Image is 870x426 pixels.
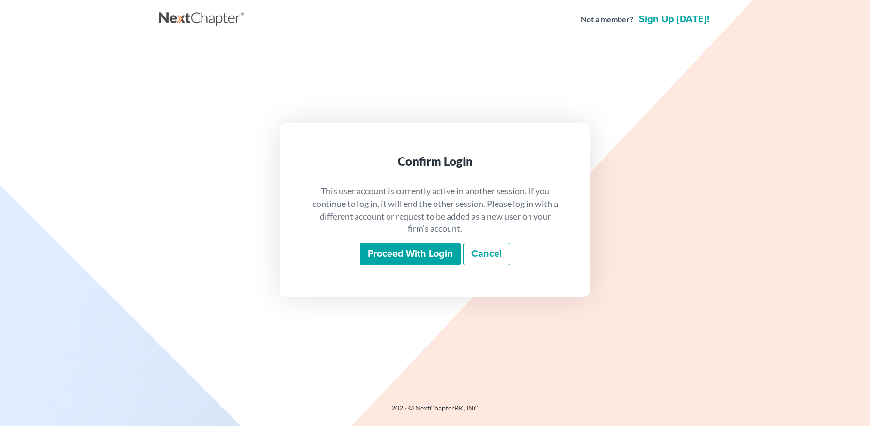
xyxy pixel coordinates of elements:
[637,15,711,24] a: Sign up [DATE]!
[581,14,633,25] strong: Not a member?
[360,243,461,265] input: Proceed with login
[159,403,711,421] div: 2025 © NextChapterBK, INC
[311,185,559,235] p: This user account is currently active in another session. If you continue to log in, it will end ...
[311,154,559,169] div: Confirm Login
[463,243,510,265] a: Cancel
